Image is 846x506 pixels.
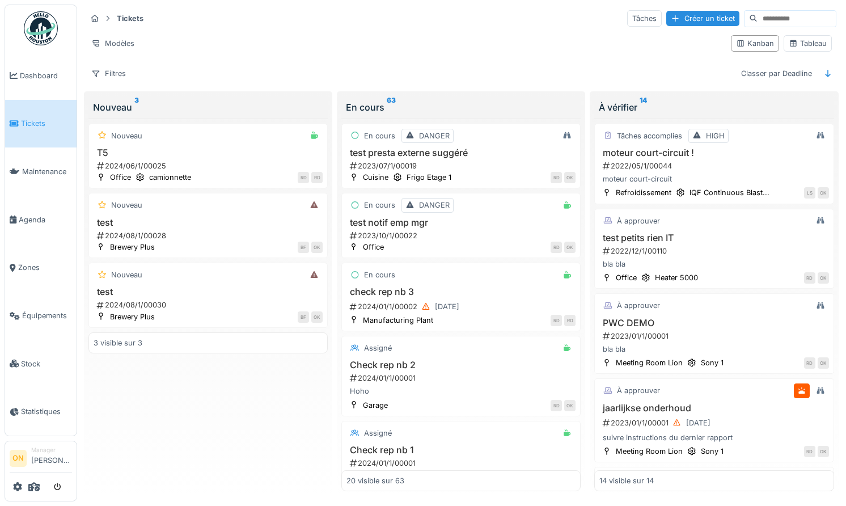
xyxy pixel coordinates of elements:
div: 2023/01/1/00001 [602,416,828,430]
span: Dashboard [20,70,72,81]
div: Office [110,172,131,183]
div: RD [551,172,562,183]
div: 2024/06/1/00025 [96,161,323,171]
h3: test [94,286,323,297]
div: RD [804,446,815,457]
sup: 14 [640,100,647,114]
span: Équipements [22,310,72,321]
div: OK [311,242,323,253]
div: OK [564,400,576,411]
div: Créer un ticket [666,11,739,26]
div: À vérifier [599,100,829,114]
div: Heater 5000 [655,272,698,283]
div: 2022/05/1/00044 [602,161,828,171]
span: Tickets [21,118,72,129]
div: Classer par Deadline [736,65,817,82]
img: Badge_color-CXgf-gQk.svg [24,11,58,45]
div: Cuisine [363,172,388,183]
div: Manufacturing Plant [363,315,433,326]
div: RD [298,172,309,183]
div: Brewery Plus [110,242,155,252]
h3: Check rep nb 2 [346,360,576,370]
sup: 63 [387,100,396,114]
span: Stock [21,359,72,369]
span: Maintenance [22,166,72,177]
div: Nouveau [111,269,142,280]
div: 2024/01/1/00002 [349,300,576,314]
div: DANGER [419,200,450,210]
h3: test notif emp mgr [346,217,576,228]
div: Tâches accomplies [617,130,682,141]
div: moteur court-circuit [599,174,828,184]
div: RD [804,357,815,369]
div: Assigné [364,428,392,438]
a: Équipements [5,292,77,340]
div: Assigné [364,343,392,353]
div: 3 visible sur 3 [94,338,142,348]
div: BF [298,242,309,253]
div: RD [564,315,576,326]
sup: 3 [134,100,139,114]
div: Nouveau [111,130,142,141]
div: 2023/07/1/00019 [349,161,576,171]
h3: jaarlijkse onderhoud [599,403,828,414]
div: RD [311,172,323,183]
a: Dashboard [5,52,77,100]
h3: test [94,217,323,228]
div: En cours [364,269,395,280]
div: [DATE] [686,418,710,428]
div: À approuver [617,385,660,396]
div: bla bla [599,259,828,269]
div: Manager [31,446,72,454]
div: OK [818,187,829,199]
strong: Tickets [112,13,148,24]
div: Hoho [346,386,576,397]
div: suivre instructions du dernier rapport [599,432,828,443]
div: Kanban [736,38,774,49]
div: Filtres [86,65,131,82]
div: Meeting Room Lion [616,446,683,457]
div: À approuver [617,300,660,311]
div: Garage [363,400,388,411]
div: 2023/10/1/00022 [349,230,576,241]
div: 2024/01/1/00001 [349,458,576,469]
div: Refroidissement [616,187,671,198]
li: ON [10,450,27,467]
div: OK [818,446,829,457]
li: [PERSON_NAME] [31,446,72,470]
a: ON Manager[PERSON_NAME] [10,446,72,473]
a: Agenda [5,196,77,244]
div: Office [616,272,637,283]
span: Agenda [19,214,72,225]
a: Stock [5,340,77,388]
h3: T5 [94,147,323,158]
div: 14 visible sur 14 [599,475,654,486]
a: Tickets [5,100,77,148]
div: Nouveau [93,100,323,114]
h3: test petits rien IT [599,233,828,243]
div: En cours [364,200,395,210]
div: OK [311,311,323,323]
div: RD [804,272,815,284]
div: En cours [346,100,576,114]
div: DANGER [419,130,450,141]
div: bla bla [599,344,828,355]
div: 2024/08/1/00028 [96,230,323,241]
div: RD [551,400,562,411]
div: OK [818,357,829,369]
a: Zones [5,244,77,292]
div: 2023/01/1/00001 [602,331,828,341]
div: En cours [364,130,395,141]
div: IQF Continuous Blast... [690,187,769,198]
div: RD [551,242,562,253]
div: [DATE] [435,301,459,312]
div: 20 visible sur 63 [346,475,404,486]
div: Meeting Room Lion [616,357,683,368]
div: 2024/08/1/00030 [96,300,323,310]
a: Statistiques [5,388,77,436]
div: Nouveau [111,200,142,210]
div: Modèles [86,35,139,52]
div: BF [298,311,309,323]
div: camionnette [149,172,191,183]
a: Maintenance [5,147,77,196]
